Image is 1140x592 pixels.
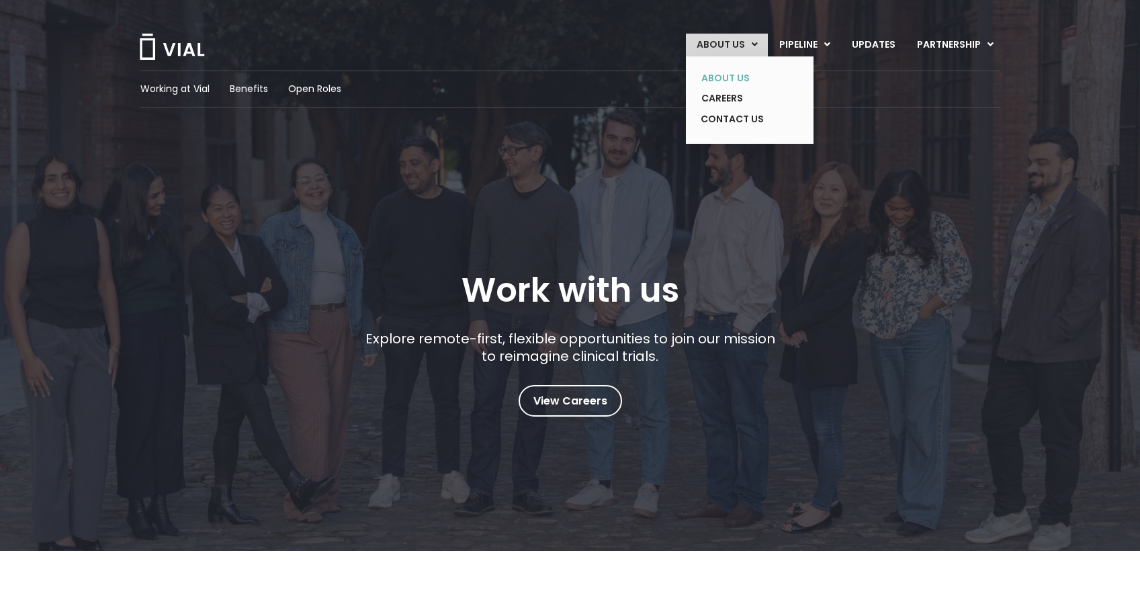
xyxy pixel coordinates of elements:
a: PIPELINEMenu Toggle [769,34,840,56]
a: Benefits [230,82,268,96]
a: UPDATES [841,34,906,56]
a: CONTACT US [691,109,789,130]
a: ABOUT US [691,68,789,89]
img: Vial Logo [138,34,206,60]
h1: Work with us [462,271,679,310]
a: ABOUT USMenu Toggle [686,34,768,56]
a: Working at Vial [140,82,210,96]
a: CAREERS [691,88,789,109]
a: PARTNERSHIPMenu Toggle [906,34,1004,56]
span: View Careers [533,392,607,410]
p: Explore remote-first, flexible opportunities to join our mission to reimagine clinical trials. [360,330,780,365]
a: View Careers [519,385,622,417]
a: Open Roles [288,82,341,96]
